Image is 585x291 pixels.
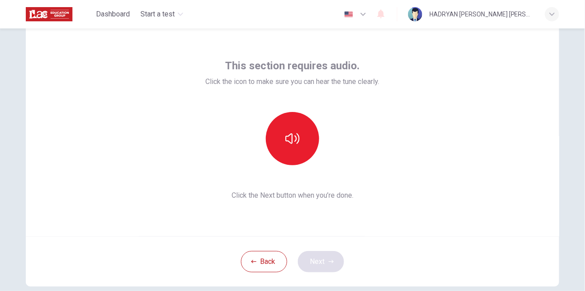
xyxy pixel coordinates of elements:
a: ILAC logo [26,5,93,23]
span: This section requires audio. [225,59,360,73]
button: Dashboard [93,6,134,22]
button: Start a test [137,6,187,22]
span: Click the icon to make sure you can hear the tune clearly. [206,76,380,87]
div: HADRYAN [PERSON_NAME] [PERSON_NAME] [429,9,534,20]
img: ILAC logo [26,5,72,23]
button: Back [241,251,287,272]
img: en [343,11,354,18]
span: Start a test [141,9,175,20]
span: Click the Next button when you’re done. [206,190,380,201]
img: Profile picture [408,7,422,21]
span: Dashboard [96,9,130,20]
